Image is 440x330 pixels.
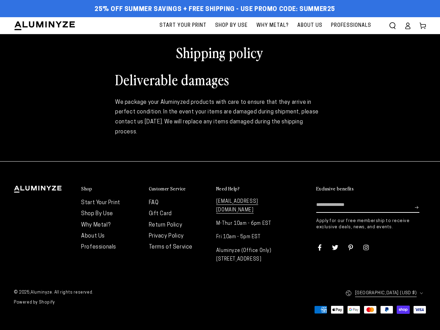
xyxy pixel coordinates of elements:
span: Professionals [331,21,371,30]
a: Privacy Policy [149,233,184,239]
span: 25% off Summer Savings + Free Shipping - Use Promo Code: SUMMER25 [95,6,335,13]
span: Why Metal? [256,21,289,30]
h1: Shipping policy [115,43,325,61]
a: FAQ [149,200,159,206]
summary: Shop [81,186,142,192]
span: Start Your Print [159,21,207,30]
a: Powered by Shopify [14,300,55,305]
a: Shop By Use [212,17,251,34]
a: Why Metal? [253,17,292,34]
p: Apply for our free membership to receive exclusive deals, news, and events. [316,218,426,230]
a: Return Policy [149,222,183,228]
h1: Deliverable damages [115,70,325,88]
p: Aluminyze (Office Only) [STREET_ADDRESS] [216,246,277,264]
summary: Customer Service [149,186,209,192]
p: Fri 10am - 5pm EST [216,233,277,241]
a: About Us [294,17,326,34]
h2: Need Help? [216,186,240,192]
a: [EMAIL_ADDRESS][DOMAIN_NAME] [216,199,258,213]
summary: Exclusive benefits [316,186,426,192]
button: Subscribe [415,197,419,218]
a: About Us [81,233,105,239]
h2: Exclusive benefits [316,186,354,192]
span: Shop By Use [215,21,248,30]
a: Professionals [81,244,116,250]
a: Start Your Print [81,200,120,206]
h2: Customer Service [149,186,186,192]
img: Aluminyze [14,21,76,31]
summary: Need Help? [216,186,277,192]
span: [GEOGRAPHIC_DATA] (USD $) [355,289,417,297]
div: We package your Aluminyzed products with care to ensure that they arrive in perfect condition. In... [115,98,325,137]
a: Start Your Print [156,17,210,34]
p: M-Thur 10am - 6pm EST [216,219,277,228]
button: [GEOGRAPHIC_DATA] (USD $) [345,286,426,300]
small: © 2025, . All rights reserved. [14,288,220,298]
h2: Shop [81,186,92,192]
a: Professionals [328,17,375,34]
a: Why Metal? [81,222,110,228]
a: Aluminyze [31,290,52,295]
a: Shop By Use [81,211,113,217]
a: Gift Card [149,211,172,217]
span: About Us [297,21,322,30]
summary: Search our site [385,18,400,33]
a: Terms of Service [149,244,193,250]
